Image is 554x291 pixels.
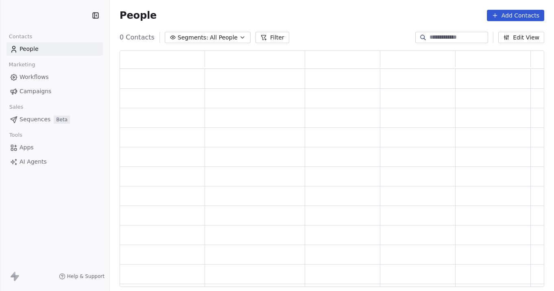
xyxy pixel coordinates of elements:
[498,32,544,43] button: Edit View
[20,87,51,96] span: Campaigns
[59,273,105,280] a: Help & Support
[20,115,50,124] span: Sequences
[7,113,103,126] a: SequencesBeta
[7,42,103,56] a: People
[210,33,238,42] span: All People
[5,31,36,43] span: Contacts
[178,33,208,42] span: Segments:
[7,155,103,168] a: AI Agents
[6,129,26,141] span: Tools
[54,116,70,124] span: Beta
[20,143,34,152] span: Apps
[120,9,157,22] span: People
[20,45,39,53] span: People
[20,158,47,166] span: AI Agents
[5,59,39,71] span: Marketing
[7,70,103,84] a: Workflows
[7,85,103,98] a: Campaigns
[7,141,103,154] a: Apps
[6,101,27,113] span: Sales
[487,10,544,21] button: Add Contacts
[67,273,105,280] span: Help & Support
[20,73,49,81] span: Workflows
[120,33,155,42] span: 0 Contacts
[255,32,289,43] button: Filter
